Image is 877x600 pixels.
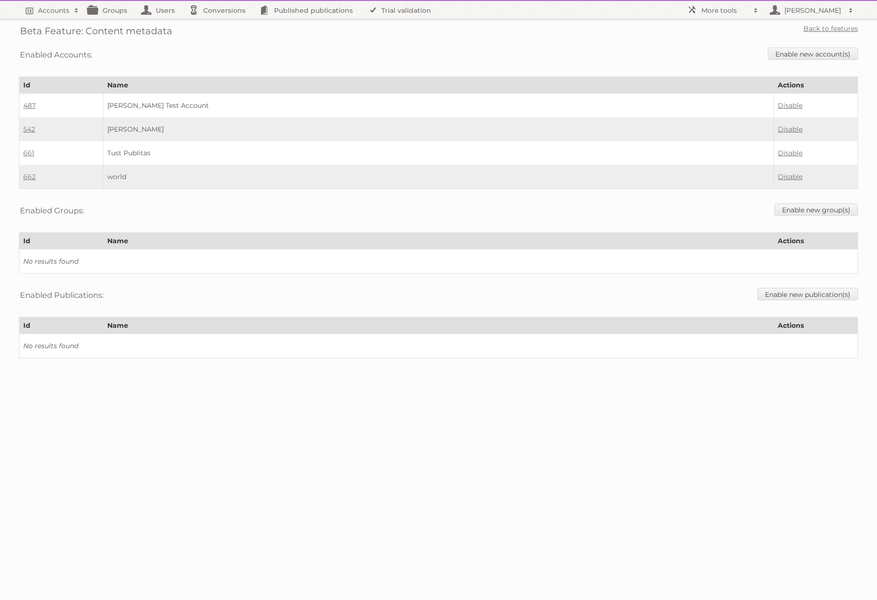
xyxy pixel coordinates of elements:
a: Enable new publication(s) [757,288,858,300]
td: [PERSON_NAME] [103,117,774,141]
th: Actions [774,233,858,249]
a: Users [137,1,184,19]
h2: [PERSON_NAME] [782,6,844,15]
a: 542 [23,125,35,133]
a: Trial validation [362,1,441,19]
a: Disable [778,172,802,181]
td: Tust Publitas [103,141,774,165]
h3: Enabled Publications: [20,288,104,302]
a: Enable new account(s) [768,48,858,60]
th: Id [19,317,104,334]
a: Published publications [255,1,362,19]
a: Disable [778,149,802,157]
a: Conversions [184,1,255,19]
h3: Enabled Accounts: [20,48,92,62]
th: Name [103,233,774,249]
i: No results found [23,257,78,266]
a: [PERSON_NAME] [763,1,858,19]
a: Accounts [19,1,84,19]
th: Actions [774,77,858,94]
a: 661 [23,149,34,157]
th: Actions [774,317,858,334]
th: Name [103,77,774,94]
a: Disable [778,125,802,133]
h3: Enabled Groups: [20,203,84,218]
a: Disable [778,101,802,110]
th: Id [19,233,104,249]
a: 487 [23,101,36,110]
td: [PERSON_NAME] Test Account [103,94,774,118]
a: Groups [84,1,137,19]
td: world [103,165,774,189]
h2: Beta Feature: Content metadata [20,24,172,38]
h2: Accounts [38,6,69,15]
a: Back to features [803,24,858,33]
i: No results found [23,342,78,350]
th: Id [19,77,104,94]
a: Enable new group(s) [774,203,858,216]
h2: More tools [701,6,749,15]
a: 662 [23,172,36,181]
th: Name [103,317,774,334]
a: More tools [682,1,763,19]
